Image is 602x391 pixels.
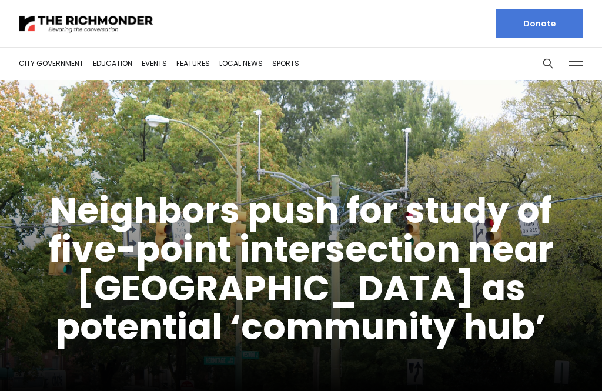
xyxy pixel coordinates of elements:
a: Features [176,58,210,68]
a: Events [142,58,167,68]
a: Sports [272,58,299,68]
a: Local News [219,58,263,68]
a: Neighbors push for study of five-point intersection near [GEOGRAPHIC_DATA] as potential ‘communit... [49,186,553,352]
button: Search this site [539,55,557,72]
a: City Government [19,58,83,68]
a: Education [93,58,132,68]
a: Donate [496,9,583,38]
img: The Richmonder [19,14,154,34]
